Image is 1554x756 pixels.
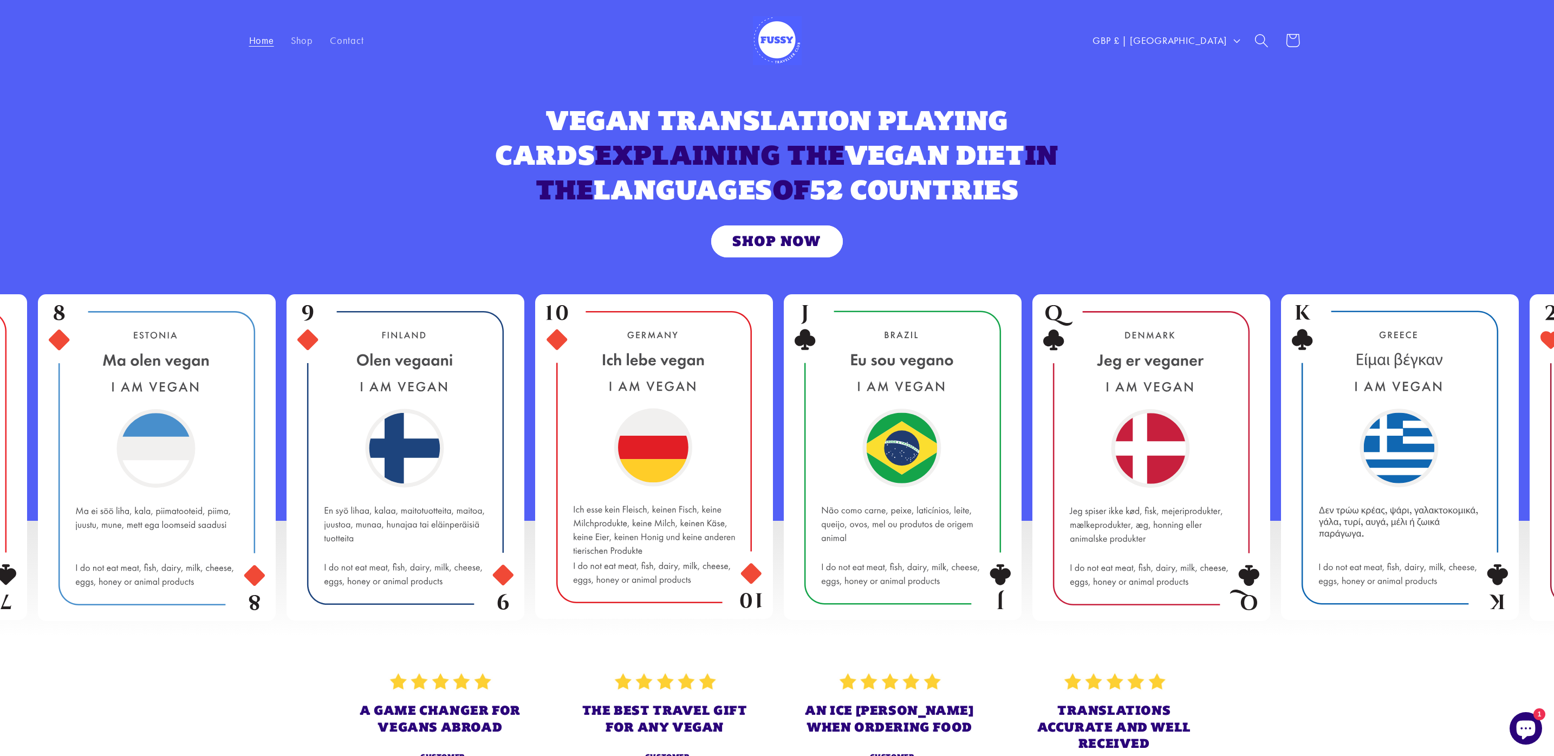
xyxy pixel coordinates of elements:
[49,305,265,610] img: Card
[249,35,274,47] span: Home
[452,103,1102,208] h2: VEGAN TRANSLATION PLAYING CARDS VEGAN DIET LANGUAGES 52 COUNTRIES
[753,16,802,65] img: Fussy Traveller Club
[1292,305,1508,610] img: Card
[576,702,754,735] h3: THE BEST TRAVEL GIFT FOR ANY VEGAN
[536,138,1059,206] span: IN THE
[795,305,1011,610] img: Card
[1084,27,1246,54] button: GBP £ | [GEOGRAPHIC_DATA]
[1093,34,1227,47] span: GBP £ | [GEOGRAPHIC_DATA]
[1043,305,1259,610] img: Card
[772,173,810,206] span: OF
[711,225,842,257] a: SHOP NOW
[322,26,373,55] a: Contact
[330,35,363,47] span: Contact
[1246,25,1277,56] summary: Search
[1025,702,1203,752] h3: TRANSLATIONS ACCURATE AND WELL RECEIVED
[747,11,807,70] a: Fussy Traveller Club
[282,26,321,55] a: Shop
[240,26,282,55] a: Home
[1506,712,1545,747] inbox-online-store-chat: Shopify online store chat
[546,305,762,609] img: Card
[595,138,844,172] span: EXPLAINING THE
[297,305,513,610] img: Card
[291,35,313,47] span: Shop
[351,702,529,735] h3: A GAME CHANGER FOR VEGANS ABROAD
[801,702,979,735] h3: AN ICE [PERSON_NAME] WHEN ORDERING FOOD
